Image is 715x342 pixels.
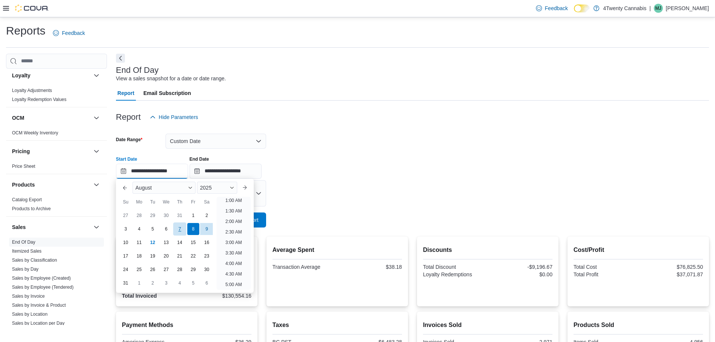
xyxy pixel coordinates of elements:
[92,147,101,156] button: Pricing
[12,303,66,308] a: Sales by Invoice & Product
[174,250,186,262] div: day-21
[6,23,45,38] h1: Reports
[12,223,90,231] button: Sales
[603,4,646,13] p: 4Twenty Cannabis
[12,302,66,308] span: Sales by Invoice & Product
[12,114,90,122] button: OCM
[147,110,201,125] button: Hide Parameters
[12,294,45,299] a: Sales by Invoice
[12,293,45,299] span: Sales by Invoice
[174,209,186,221] div: day-31
[116,66,159,75] h3: End Of Day
[200,185,212,191] span: 2025
[12,275,71,281] span: Sales by Employee (Created)
[489,264,552,270] div: -$9,196.67
[666,4,709,13] p: [PERSON_NAME]
[256,190,262,196] button: Open list of options
[489,271,552,277] div: $0.00
[174,277,186,289] div: day-4
[159,113,198,121] span: Hide Parameters
[12,87,52,93] span: Loyalty Adjustments
[188,293,251,299] div: $130,554.16
[122,321,251,330] h2: Payment Methods
[12,72,90,79] button: Loyalty
[423,321,552,330] h2: Invoices Sold
[120,250,132,262] div: day-17
[12,181,90,188] button: Products
[12,197,42,202] a: Catalog Export
[12,181,35,188] h3: Products
[222,196,245,205] li: 1:00 AM
[120,196,132,208] div: Su
[147,277,159,289] div: day-2
[92,113,101,122] button: OCM
[574,246,703,255] h2: Cost/Profit
[533,1,571,16] a: Feedback
[12,72,30,79] h3: Loyalty
[12,148,30,155] h3: Pricing
[133,196,145,208] div: Mo
[147,223,159,235] div: day-5
[239,182,251,194] button: Next month
[116,113,141,122] h3: Report
[217,197,251,290] ul: Time
[187,264,199,276] div: day-29
[12,284,74,290] span: Sales by Employee (Tendered)
[116,156,137,162] label: Start Date
[201,250,213,262] div: day-23
[143,86,191,101] span: Email Subscription
[174,264,186,276] div: day-28
[654,4,663,13] div: Mason John
[12,258,57,263] a: Sales by Classification
[15,5,49,12] img: Cova
[160,277,172,289] div: day-3
[50,26,88,41] a: Feedback
[222,270,245,279] li: 4:30 AM
[147,209,159,221] div: day-29
[92,180,101,189] button: Products
[272,246,402,255] h2: Average Spent
[120,237,132,249] div: day-10
[201,223,213,235] div: day-9
[187,237,199,249] div: day-15
[160,237,172,249] div: day-13
[12,96,66,102] span: Loyalty Redemption Values
[119,182,131,194] button: Previous Month
[12,114,24,122] h3: OCM
[120,223,132,235] div: day-3
[12,130,58,136] a: OCM Weekly Inventory
[160,223,172,235] div: day-6
[120,264,132,276] div: day-24
[174,196,186,208] div: Th
[147,196,159,208] div: Tu
[574,12,574,13] span: Dark Mode
[187,209,199,221] div: day-1
[117,86,134,101] span: Report
[12,88,52,93] a: Loyalty Adjustments
[187,277,199,289] div: day-5
[12,248,42,254] span: Itemized Sales
[655,4,661,13] span: MJ
[187,223,199,235] div: day-8
[574,264,637,270] div: Total Cost
[120,209,132,221] div: day-27
[116,75,226,83] div: View a sales snapshot for a date or date range.
[574,271,637,277] div: Total Profit
[12,311,48,317] span: Sales by Location
[12,257,57,263] span: Sales by Classification
[160,209,172,221] div: day-30
[12,320,65,326] span: Sales by Location per Day
[640,264,703,270] div: $76,825.50
[133,277,145,289] div: day-1
[423,246,552,255] h2: Discounts
[12,164,35,169] a: Price Sheet
[116,137,143,143] label: Date Range
[6,86,107,107] div: Loyalty
[222,238,245,247] li: 3:00 AM
[423,271,486,277] div: Loyalty Redemptions
[12,312,48,317] a: Sales by Location
[197,182,237,194] div: Button. Open the year selector. 2025 is currently selected.
[640,271,703,277] div: $37,071.87
[133,209,145,221] div: day-28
